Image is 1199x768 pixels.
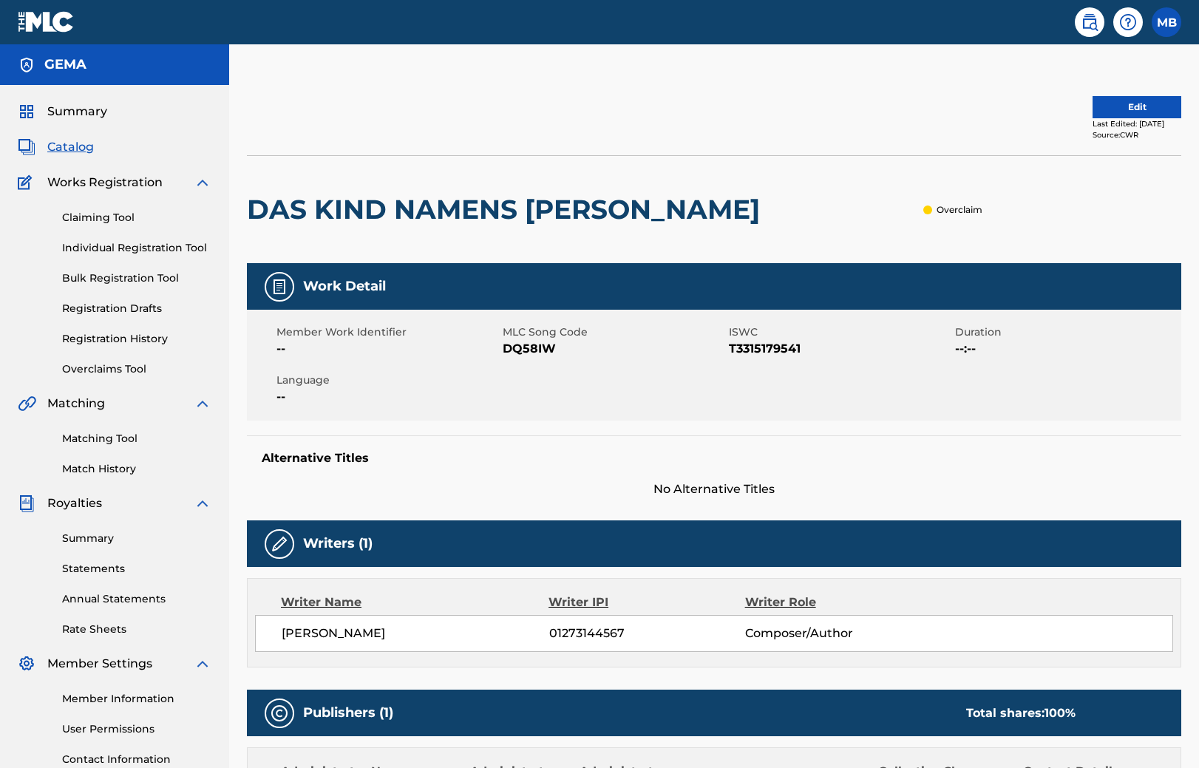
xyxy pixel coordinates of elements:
[194,655,211,673] img: expand
[62,210,211,225] a: Claiming Tool
[1075,7,1104,37] a: Public Search
[47,655,152,673] span: Member Settings
[47,174,163,191] span: Works Registration
[262,451,1166,466] h5: Alternative Titles
[1093,118,1181,129] div: Last Edited: [DATE]
[18,56,35,74] img: Accounts
[1093,129,1181,140] div: Source: CWR
[966,704,1076,722] div: Total shares:
[548,594,745,611] div: Writer IPI
[503,340,725,358] span: DQ58IW
[1045,706,1076,720] span: 100 %
[18,138,94,156] a: CatalogCatalog
[276,373,499,388] span: Language
[62,531,211,546] a: Summary
[194,395,211,412] img: expand
[62,721,211,737] a: User Permissions
[62,361,211,377] a: Overclaims Tool
[62,461,211,477] a: Match History
[271,704,288,722] img: Publishers
[18,495,35,512] img: Royalties
[955,340,1178,358] span: --:--
[1152,7,1181,37] div: User Menu
[729,340,951,358] span: T3315179541
[62,561,211,577] a: Statements
[62,271,211,286] a: Bulk Registration Tool
[18,103,107,120] a: SummarySummary
[18,103,35,120] img: Summary
[549,625,745,642] span: 01273144567
[62,431,211,446] a: Matching Tool
[282,625,549,642] span: [PERSON_NAME]
[62,752,211,767] a: Contact Information
[1125,697,1199,768] iframe: Chat Widget
[303,704,393,721] h5: Publishers (1)
[62,331,211,347] a: Registration History
[47,138,94,156] span: Catalog
[47,495,102,512] span: Royalties
[18,138,35,156] img: Catalog
[47,103,107,120] span: Summary
[47,395,105,412] span: Matching
[271,535,288,553] img: Writers
[62,622,211,637] a: Rate Sheets
[745,625,923,642] span: Composer/Author
[271,278,288,296] img: Work Detail
[937,203,982,217] p: Overclaim
[247,193,767,226] h2: DAS KIND NAMENS [PERSON_NAME]
[194,174,211,191] img: expand
[44,56,86,73] h5: GEMA
[1081,13,1098,31] img: search
[1113,7,1143,37] div: Help
[281,594,548,611] div: Writer Name
[18,395,36,412] img: Matching
[62,301,211,316] a: Registration Drafts
[1119,13,1137,31] img: help
[276,388,499,406] span: --
[247,480,1181,498] span: No Alternative Titles
[503,324,725,340] span: MLC Song Code
[194,495,211,512] img: expand
[1093,96,1181,118] button: Edit
[745,594,923,611] div: Writer Role
[303,535,373,552] h5: Writers (1)
[729,324,951,340] span: ISWC
[62,240,211,256] a: Individual Registration Tool
[18,174,37,191] img: Works Registration
[18,655,35,673] img: Member Settings
[62,691,211,707] a: Member Information
[276,324,499,340] span: Member Work Identifier
[62,591,211,607] a: Annual Statements
[955,324,1178,340] span: Duration
[276,340,499,358] span: --
[18,11,75,33] img: MLC Logo
[303,278,386,295] h5: Work Detail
